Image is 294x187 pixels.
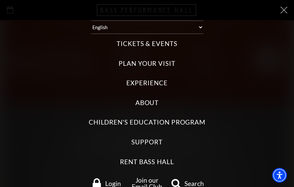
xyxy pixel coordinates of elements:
label: Plan Your Visit [119,59,175,68]
span: Login [105,180,121,187]
select: Select: [91,20,203,34]
label: About [135,98,159,107]
label: Support [131,138,163,147]
label: Tickets & Events [117,39,177,48]
div: Accessibility Menu [272,168,287,183]
label: Children's Education Program [89,118,206,127]
span: Search [184,180,204,187]
label: Experience [126,79,168,88]
label: Rent Bass Hall [120,157,174,167]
